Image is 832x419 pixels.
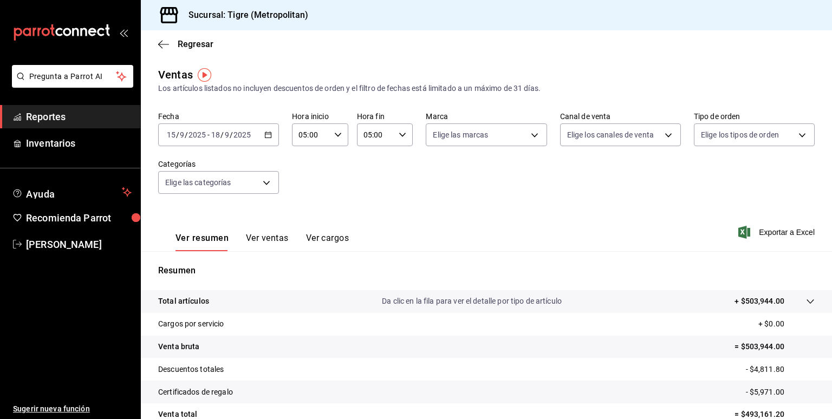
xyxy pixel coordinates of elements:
[746,364,815,375] p: - $4,811.80
[567,129,654,140] span: Elige los canales de venta
[26,186,118,199] span: Ayuda
[13,403,132,415] span: Sugerir nueva función
[740,226,815,239] button: Exportar a Excel
[734,341,815,352] p: = $503,944.00
[433,129,488,140] span: Elige las marcas
[188,130,206,139] input: ----
[220,130,224,139] span: /
[179,130,185,139] input: --
[158,67,193,83] div: Ventas
[211,130,220,139] input: --
[166,130,176,139] input: --
[694,113,815,120] label: Tipo de orden
[178,39,213,49] span: Regresar
[175,233,349,251] div: navigation tabs
[26,136,132,150] span: Inventarios
[382,296,562,307] p: Da clic en la fila para ver el detalle por tipo de artículo
[306,233,349,251] button: Ver cargos
[158,83,815,94] div: Los artículos listados no incluyen descuentos de orden y el filtro de fechas está limitado a un m...
[758,318,815,330] p: + $0.00
[26,211,132,225] span: Recomienda Parrot
[175,233,229,251] button: Ver resumen
[12,65,133,88] button: Pregunta a Parrot AI
[233,130,251,139] input: ----
[180,9,308,22] h3: Sucursal: Tigre (Metropolitan)
[224,130,230,139] input: --
[26,109,132,124] span: Reportes
[158,39,213,49] button: Regresar
[560,113,681,120] label: Canal de venta
[701,129,779,140] span: Elige los tipos de orden
[246,233,289,251] button: Ver ventas
[26,237,132,252] span: [PERSON_NAME]
[165,177,231,188] span: Elige las categorías
[119,28,128,37] button: open_drawer_menu
[158,318,224,330] p: Cargos por servicio
[158,387,233,398] p: Certificados de regalo
[158,264,815,277] p: Resumen
[230,130,233,139] span: /
[8,78,133,90] a: Pregunta a Parrot AI
[198,68,211,82] img: Tooltip marker
[185,130,188,139] span: /
[176,130,179,139] span: /
[426,113,547,120] label: Marca
[158,341,199,352] p: Venta bruta
[734,296,784,307] p: + $503,944.00
[158,160,279,168] label: Categorías
[746,387,815,398] p: - $5,971.00
[158,113,279,120] label: Fecha
[207,130,210,139] span: -
[158,296,209,307] p: Total artículos
[357,113,413,120] label: Hora fin
[29,71,116,82] span: Pregunta a Parrot AI
[292,113,348,120] label: Hora inicio
[158,364,224,375] p: Descuentos totales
